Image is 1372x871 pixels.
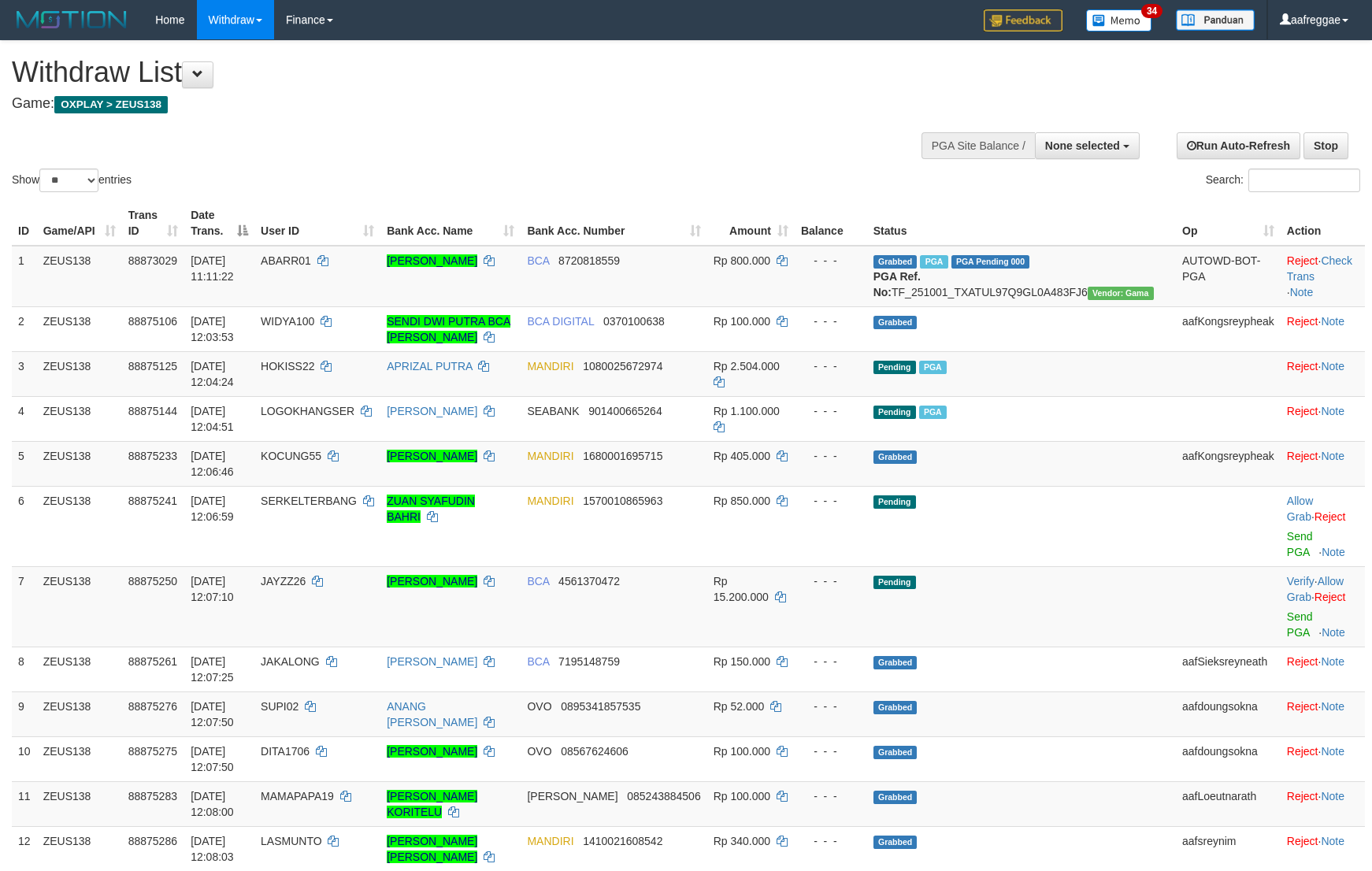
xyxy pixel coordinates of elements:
a: Note [1321,450,1344,462]
div: - - - [801,743,861,759]
a: Reject [1287,790,1318,802]
label: Show entries [12,169,132,192]
td: aafSieksreyneath [1176,647,1281,691]
label: Search: [1206,169,1360,192]
span: 88875106 [128,315,177,328]
td: · [1281,396,1365,441]
span: Grabbed [873,656,918,669]
span: Copy 08567624606 to clipboard [561,745,629,758]
span: 88875125 [128,360,177,372]
td: aafLoeutnarath [1176,781,1281,826]
a: ZUAN SYAFUDIN BAHRI [387,495,475,523]
div: - - - [801,358,861,374]
span: Grabbed [873,255,918,269]
span: Copy 0370100638 to clipboard [603,315,665,328]
th: Op: activate to sort column ascending [1176,201,1281,246]
a: Note [1290,286,1314,298]
span: Rp 800.000 [714,254,770,267]
span: Rp 850.000 [714,495,770,507]
span: PGA Pending [951,255,1030,269]
div: - - - [801,313,861,329]
a: [PERSON_NAME] [387,450,477,462]
a: Reject [1287,360,1318,372]
a: Reject [1287,254,1318,267]
span: Grabbed [873,450,918,464]
span: Copy 1570010865963 to clipboard [583,495,662,507]
th: Game/API: activate to sort column ascending [37,201,122,246]
span: MANDIRI [527,835,573,847]
span: [DATE] 12:07:10 [191,575,234,603]
a: Verify [1287,575,1315,587]
a: Reject [1315,510,1346,523]
a: APRIZAL PUTRA [387,360,472,372]
a: Allow Grab [1287,495,1313,523]
span: BCA [527,575,549,587]
th: Amount: activate to sort column ascending [707,201,795,246]
td: 7 [12,566,37,647]
td: 12 [12,826,37,871]
span: 88875283 [128,790,177,802]
div: - - - [801,253,861,269]
a: Note [1321,835,1344,847]
span: Grabbed [873,701,918,714]
span: Rp 340.000 [714,835,770,847]
a: Check Trans [1287,254,1352,283]
span: [DATE] 12:07:50 [191,745,234,773]
span: · [1287,575,1344,603]
div: - - - [801,403,861,419]
h1: Withdraw List [12,57,899,88]
th: Status [867,201,1176,246]
span: SUPI02 [261,700,299,713]
th: ID [12,201,37,246]
td: ZEUS138 [37,351,122,396]
span: None selected [1045,139,1120,152]
a: SENDI DWI PUTRA BCA [PERSON_NAME] [387,315,510,343]
td: aafdoungsokna [1176,736,1281,781]
img: panduan.png [1176,9,1255,31]
a: Stop [1303,132,1348,159]
span: MANDIRI [527,450,573,462]
span: Copy 1410021608542 to clipboard [583,835,662,847]
a: Note [1321,315,1344,328]
span: MANDIRI [527,495,573,507]
input: Search: [1248,169,1360,192]
a: Allow Grab [1287,575,1344,603]
span: SERKELTERBANG [261,495,357,507]
td: aafKongsreypheak [1176,441,1281,486]
a: Note [1322,546,1345,558]
a: [PERSON_NAME] [387,655,477,668]
span: Grabbed [873,836,918,849]
span: KOCUNG55 [261,450,321,462]
th: Date Trans.: activate to sort column descending [184,201,254,246]
span: JAKALONG [261,655,320,668]
span: Rp 100.000 [714,315,770,328]
td: ZEUS138 [37,736,122,781]
a: Note [1321,405,1344,417]
td: ZEUS138 [37,306,122,351]
span: [DATE] 12:04:24 [191,360,234,388]
span: Copy 8720818559 to clipboard [558,254,620,267]
select: Showentries [39,169,98,192]
td: · [1281,781,1365,826]
span: BCA [527,254,549,267]
td: TF_251001_TXATUL97Q9GL0A483FJ6 [867,246,1176,307]
span: SEABANK [527,405,579,417]
td: · · [1281,246,1365,307]
span: JAYZZ26 [261,575,306,587]
td: 2 [12,306,37,351]
img: Feedback.jpg [984,9,1062,32]
span: Rp 15.200.000 [714,575,769,603]
td: 11 [12,781,37,826]
a: Send PGA [1287,610,1313,639]
span: Vendor URL: https://trx31.1velocity.biz [1088,287,1154,300]
span: Marked by aafanarl [919,406,947,419]
td: · [1281,351,1365,396]
td: ZEUS138 [37,691,122,736]
div: - - - [801,448,861,464]
span: Copy 0895341857535 to clipboard [561,700,640,713]
span: [DATE] 12:06:59 [191,495,234,523]
span: MAMAPAPA19 [261,790,334,802]
div: - - - [801,788,861,804]
td: ZEUS138 [37,246,122,307]
div: - - - [801,833,861,849]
